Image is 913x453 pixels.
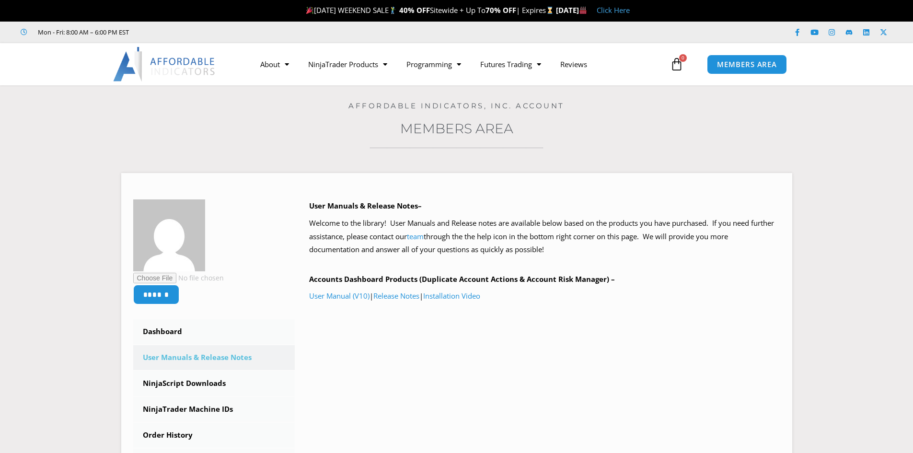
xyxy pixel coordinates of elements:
[717,61,777,68] span: MEMBERS AREA
[251,53,668,75] nav: Menu
[348,101,565,110] a: Affordable Indicators, Inc. Account
[656,50,698,78] a: 0
[309,290,780,303] p: | |
[142,27,286,37] iframe: Customer reviews powered by Trustpilot
[299,53,397,75] a: NinjaTrader Products
[485,5,516,15] strong: 70% OFF
[304,5,555,15] span: [DATE] WEEKEND SALE Sitewide + Up To | Expires
[133,371,295,396] a: NinjaScript Downloads
[556,5,587,15] strong: [DATE]
[399,5,430,15] strong: 40% OFF
[471,53,551,75] a: Futures Trading
[133,345,295,370] a: User Manuals & Release Notes
[306,7,313,14] img: 🎉
[707,55,787,74] a: MEMBERS AREA
[113,47,216,81] img: LogoAI | Affordable Indicators – NinjaTrader
[133,397,295,422] a: NinjaTrader Machine IDs
[400,120,513,137] a: Members Area
[389,7,396,14] img: 🏌️‍♂️
[251,53,299,75] a: About
[397,53,471,75] a: Programming
[546,7,554,14] img: ⌛
[309,291,370,301] a: User Manual (V10)
[373,291,419,301] a: Release Notes
[133,423,295,448] a: Order History
[597,5,630,15] a: Click Here
[309,201,422,210] b: User Manuals & Release Notes–
[309,274,615,284] b: Accounts Dashboard Products (Duplicate Account Actions & Account Risk Manager) –
[35,26,129,38] span: Mon - Fri: 8:00 AM – 6:00 PM EST
[407,232,424,241] a: team
[423,291,480,301] a: Installation Video
[133,319,295,344] a: Dashboard
[551,53,597,75] a: Reviews
[309,217,780,257] p: Welcome to the library! User Manuals and Release notes are available below based on the products ...
[579,7,587,14] img: 🏭
[133,199,205,271] img: 347ded4c152cfa02e9ddb1f4ec05ab10d6d88eac84661277197caeb135ccd6b2
[679,54,687,62] span: 0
